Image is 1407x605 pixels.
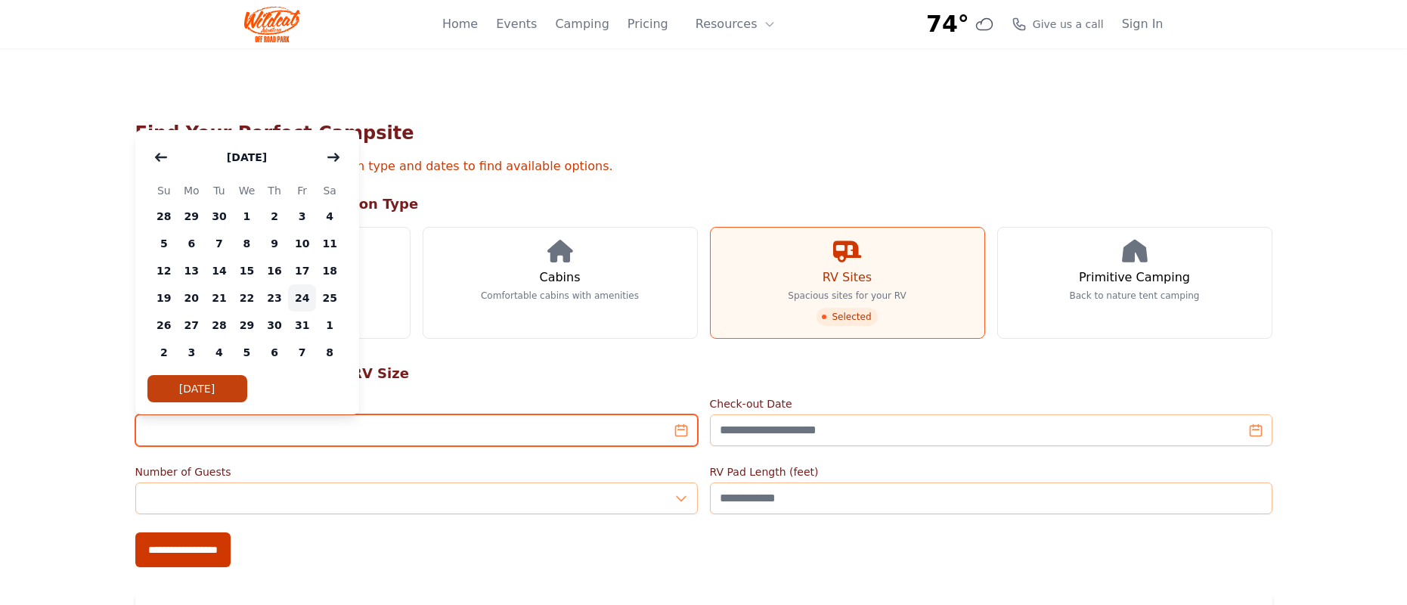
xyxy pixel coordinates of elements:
[206,203,234,230] span: 30
[288,257,316,284] span: 17
[178,257,206,284] span: 13
[997,227,1272,339] a: Primitive Camping Back to nature tent camping
[288,203,316,230] span: 3
[178,203,206,230] span: 29
[233,230,261,257] span: 8
[823,268,872,287] h3: RV Sites
[686,9,785,39] button: Resources
[1122,15,1164,33] a: Sign In
[261,203,289,230] span: 2
[233,257,261,284] span: 15
[316,203,344,230] span: 4
[206,181,234,200] span: Tu
[788,290,906,302] p: Spacious sites for your RV
[233,203,261,230] span: 1
[212,142,282,172] button: [DATE]
[496,15,537,33] a: Events
[150,284,178,312] span: 19
[288,339,316,366] span: 7
[150,181,178,200] span: Su
[135,363,1272,384] h2: Step 2: Select Your Dates & RV Size
[288,230,316,257] span: 10
[316,257,344,284] span: 18
[1079,268,1190,287] h3: Primitive Camping
[261,339,289,366] span: 6
[423,227,698,339] a: Cabins Comfortable cabins with amenities
[233,284,261,312] span: 22
[261,181,289,200] span: Th
[135,396,698,411] label: Check-in Date
[288,181,316,200] span: Fr
[233,181,261,200] span: We
[178,339,206,366] span: 3
[135,464,698,479] label: Number of Guests
[1012,17,1104,32] a: Give us a call
[261,312,289,339] span: 30
[710,464,1272,479] label: RV Pad Length (feet)
[817,308,877,326] span: Selected
[1033,17,1104,32] span: Give us a call
[178,284,206,312] span: 20
[316,181,344,200] span: Sa
[178,181,206,200] span: Mo
[628,15,668,33] a: Pricing
[316,339,344,366] span: 8
[178,230,206,257] span: 6
[442,15,478,33] a: Home
[233,312,261,339] span: 29
[261,257,289,284] span: 16
[206,230,234,257] span: 7
[150,312,178,339] span: 26
[150,230,178,257] span: 5
[261,230,289,257] span: 9
[233,339,261,366] span: 5
[150,203,178,230] span: 28
[316,230,344,257] span: 11
[1070,290,1200,302] p: Back to nature tent camping
[244,6,301,42] img: Wildcat Logo
[135,194,1272,215] h2: Step 1: Choose Accommodation Type
[926,11,969,38] span: 74°
[135,121,1272,145] h1: Find Your Perfect Campsite
[539,268,580,287] h3: Cabins
[206,284,234,312] span: 21
[178,312,206,339] span: 27
[150,257,178,284] span: 12
[710,396,1272,411] label: Check-out Date
[135,157,1272,175] p: Select your preferred accommodation type and dates to find available options.
[261,284,289,312] span: 23
[147,375,247,402] button: [DATE]
[206,339,234,366] span: 4
[150,339,178,366] span: 2
[206,312,234,339] span: 28
[555,15,609,33] a: Camping
[316,284,344,312] span: 25
[481,290,639,302] p: Comfortable cabins with amenities
[206,257,234,284] span: 14
[710,227,985,339] a: RV Sites Spacious sites for your RV Selected
[316,312,344,339] span: 1
[288,312,316,339] span: 31
[288,284,316,312] span: 24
